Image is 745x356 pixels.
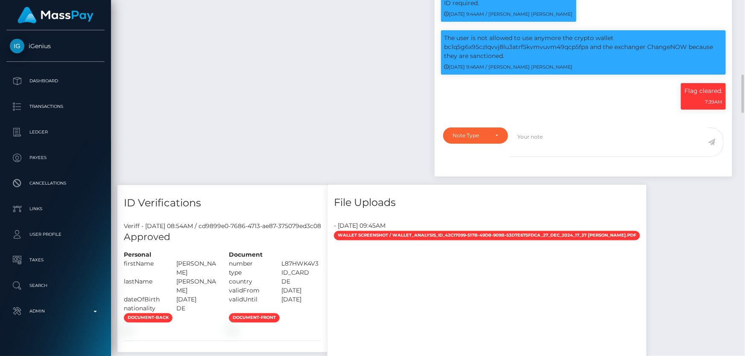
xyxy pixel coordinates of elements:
[10,203,101,215] p: Links
[222,295,275,304] div: validUntil
[334,231,640,240] span: Wallet Screenshot / wallet_analysis_id_42c17099-517b-49d8-909b-53d7e675fdca_27_Dec_2024_17_37 [PE...
[117,304,170,313] div: nationality
[275,268,327,277] div: ID_CARD
[124,251,151,258] strong: Personal
[10,177,101,190] p: Cancellations
[10,75,101,87] p: Dashboard
[10,100,101,113] p: Transactions
[684,87,722,96] p: Flag cleared.
[229,251,263,258] strong: Document
[334,196,640,211] h4: File Uploads
[229,313,280,323] span: document-front
[6,198,105,220] a: Links
[10,228,101,241] p: User Profile
[117,259,170,277] div: firstName
[10,254,101,266] p: Taxes
[124,327,131,333] img: 07c5ea56-2271-4f6d-a41c-13b8e195a72f
[222,277,275,286] div: country
[124,313,172,323] span: document-back
[6,122,105,143] a: Ledger
[117,277,170,295] div: lastName
[6,96,105,117] a: Transactions
[170,304,222,313] div: DE
[170,259,222,277] div: [PERSON_NAME]
[222,259,275,268] div: number
[6,173,105,194] a: Cancellations
[327,222,646,231] div: - [DATE] 09:45AM
[275,286,327,295] div: [DATE]
[10,151,101,164] p: Payees
[6,42,105,50] span: iGenius
[170,277,222,295] div: [PERSON_NAME]
[10,126,101,139] p: Ledger
[222,286,275,295] div: validFrom
[6,147,105,168] a: Payees
[705,99,722,105] small: 7:39AM
[6,70,105,92] a: Dashboard
[222,268,275,277] div: type
[444,34,723,61] p: The user is not allowed to use anymore the crypto wallet bc1q5g6x95czlqvvj8lu3atrf5kvmvuvm49qcp5f...
[124,231,321,244] h5: Approved
[18,7,93,23] img: MassPay Logo
[6,301,105,322] a: Admin
[443,127,508,144] button: Note Type
[444,11,573,17] small: [DATE] 9:44AM / [PERSON_NAME] [PERSON_NAME]
[229,327,236,333] img: 9a01dfad-6ea3-42e8-a24a-33c298b61752
[444,64,573,70] small: [DATE] 9:46AM / [PERSON_NAME] [PERSON_NAME]
[6,275,105,296] a: Search
[10,279,101,292] p: Search
[275,295,327,304] div: [DATE]
[124,196,321,211] h4: ID Verifications
[10,305,101,318] p: Admin
[117,295,170,304] div: dateOfBirth
[275,259,327,268] div: L87HWK4V3
[453,132,489,139] div: Note Type
[10,39,24,53] img: iGenius
[6,249,105,271] a: Taxes
[117,222,327,231] div: Veriff - [DATE] 08:54AM / cd9899e0-7686-4713-ae87-375079ed3c08
[170,295,222,304] div: [DATE]
[275,277,327,286] div: DE
[6,224,105,245] a: User Profile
